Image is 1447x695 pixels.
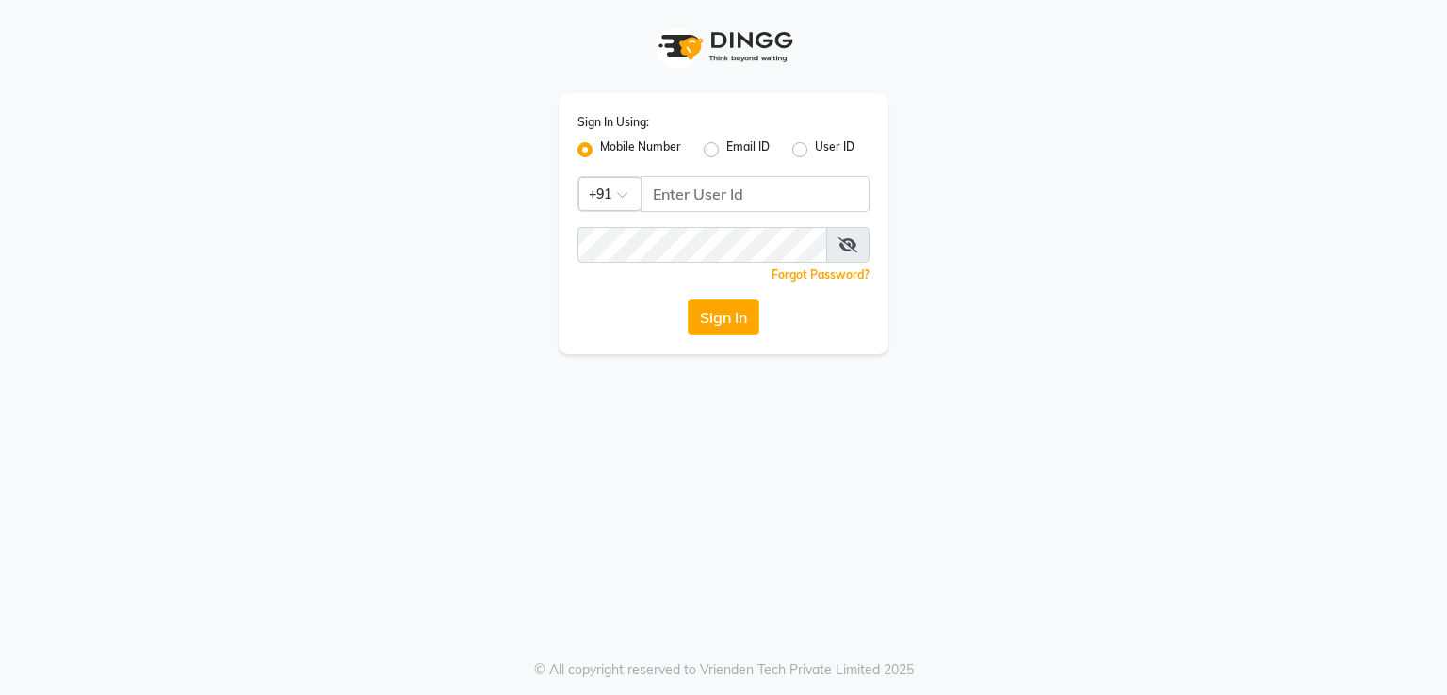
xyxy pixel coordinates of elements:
[726,138,770,161] label: Email ID
[641,176,870,212] input: Username
[600,138,681,161] label: Mobile Number
[772,267,870,282] a: Forgot Password?
[577,114,649,131] label: Sign In Using:
[688,299,759,335] button: Sign In
[815,138,854,161] label: User ID
[648,19,799,74] img: logo1.svg
[577,227,827,263] input: Username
